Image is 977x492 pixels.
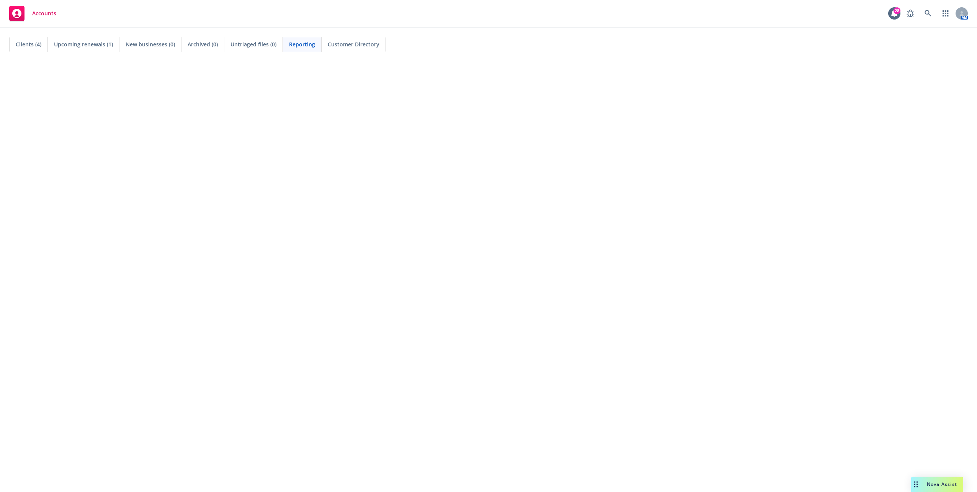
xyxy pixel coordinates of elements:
button: Nova Assist [911,477,963,492]
span: Upcoming renewals (1) [54,40,113,48]
a: Report a Bug [903,6,918,21]
span: Clients (4) [16,40,41,48]
span: New businesses (0) [126,40,175,48]
iframe: Hex Dashboard 1 [8,69,969,484]
a: Accounts [6,3,59,24]
span: Archived (0) [188,40,218,48]
div: Drag to move [911,477,921,492]
span: Customer Directory [328,40,379,48]
span: Accounts [32,10,56,16]
span: Nova Assist [927,481,957,487]
div: 28 [894,7,900,14]
span: Reporting [289,40,315,48]
a: Search [920,6,936,21]
a: Switch app [938,6,953,21]
span: Untriaged files (0) [230,40,276,48]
